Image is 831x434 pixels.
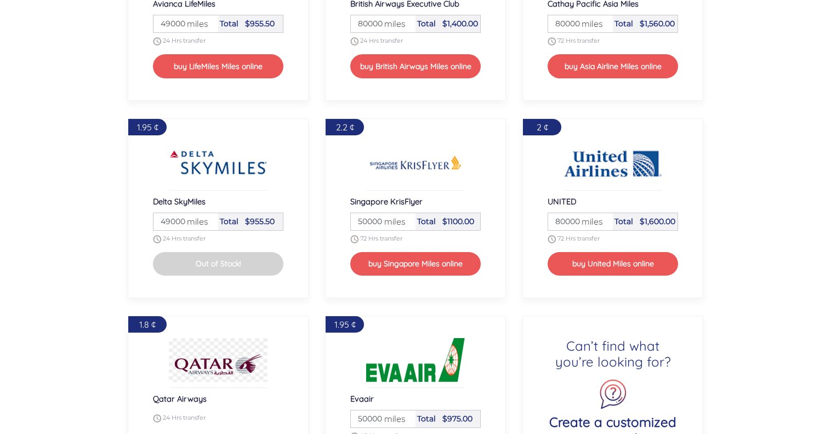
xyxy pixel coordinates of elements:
[350,196,423,207] span: Singapore KrisFlyer
[245,19,275,28] span: $955.50
[137,122,158,133] span: 1.95 ¢
[153,235,161,243] img: schedule.png
[548,37,556,45] img: schedule.png
[548,196,576,207] span: UNITED
[220,19,238,28] span: Total
[153,196,206,207] span: Delta SkyMiles
[350,393,374,404] span: Evaair
[640,216,675,226] span: $1,600.00
[614,216,633,226] span: Total
[548,235,556,243] img: schedule.png
[366,338,465,382] img: Buy Evaair Airline miles online
[153,54,283,78] button: buy LifeMiles Miles online
[442,414,473,424] span: $975.00
[350,37,358,45] img: schedule.png
[181,17,208,30] span: miles
[350,252,481,276] button: buy Singapore Miles online
[245,216,275,226] span: $955.50
[334,319,356,330] span: 1.95 ¢
[163,414,206,422] span: 24 Hrs transfer
[379,412,406,425] span: miles
[576,215,603,228] span: miles
[350,235,358,243] img: schedule.png
[597,379,629,410] img: question icon
[153,393,207,404] span: Qatar Airways
[379,17,406,30] span: miles
[181,215,208,228] span: miles
[169,141,267,185] img: Buy Delta SkyMiles Airline miles online
[379,215,406,228] span: miles
[360,235,402,242] span: 72 Hrs transfer
[640,19,675,28] span: $1,560.00
[548,338,678,370] h4: Can’t find what you’re looking for?
[220,216,238,226] span: Total
[366,141,465,185] img: Buy Singapore KrisFlyer Airline miles online
[153,252,283,276] button: Out of Stock!
[557,37,600,45] span: 72 Hrs transfer
[153,414,161,422] img: schedule.png
[548,54,678,78] button: buy Asia Airline Miles online
[442,216,474,226] span: $1100.00
[169,338,267,382] img: Buy Qatar Airways Airline miles online
[557,235,600,242] span: 72 Hrs transfer
[614,19,633,28] span: Total
[350,54,481,78] button: buy British Airways Miles online
[564,141,662,185] img: Buy UNITED Airline miles online
[360,37,403,45] span: 24 Hrs transfer
[139,319,156,330] span: 1.8 ¢
[417,216,436,226] span: Total
[548,252,678,276] button: buy United Miles online
[163,37,206,45] span: 24 Hrs transfer
[163,235,206,242] span: 24 Hrs transfer
[537,122,548,133] span: 2 ¢
[336,122,354,133] span: 2.2 ¢
[576,17,603,30] span: miles
[417,19,436,28] span: Total
[442,19,478,28] span: $1,400.00
[417,414,436,424] span: Total
[153,37,161,45] img: schedule.png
